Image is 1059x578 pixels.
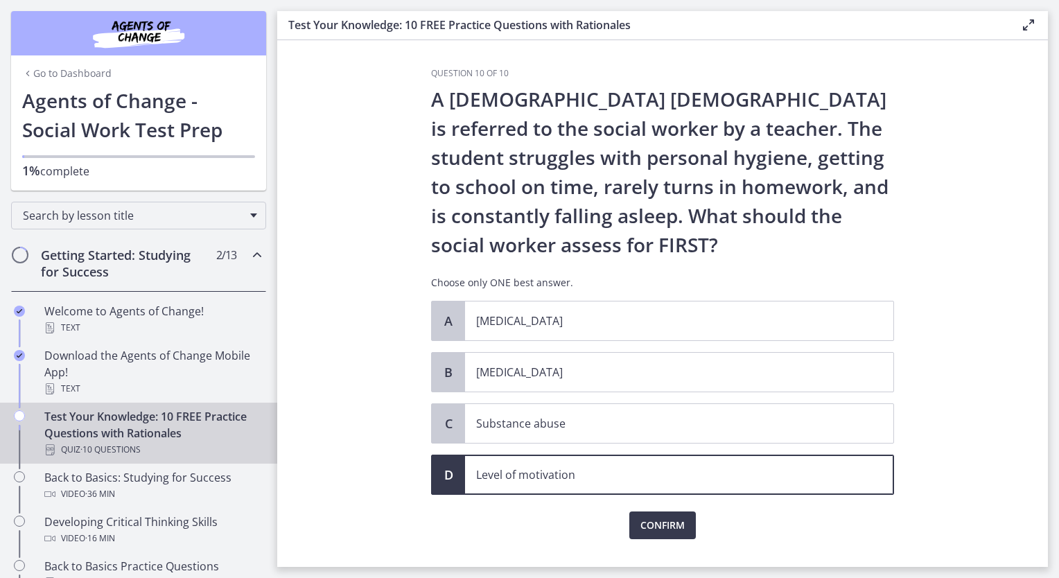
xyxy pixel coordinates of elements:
span: A [440,313,457,329]
span: 1% [22,162,40,179]
span: Confirm [640,517,685,534]
span: C [440,415,457,432]
div: Search by lesson title [11,202,266,229]
p: complete [22,162,255,179]
span: · 10 Questions [80,441,141,458]
div: Video [44,530,261,547]
h3: Question 10 of 10 [431,68,894,79]
div: Quiz [44,441,261,458]
div: Back to Basics: Studying for Success [44,469,261,502]
span: B [440,364,457,380]
p: Choose only ONE best answer. [431,276,894,290]
div: Text [44,319,261,336]
button: Confirm [629,511,696,539]
span: · 16 min [85,530,115,547]
span: 2 / 13 [216,247,236,263]
p: Level of motivation [476,466,855,483]
span: Search by lesson title [23,208,243,223]
div: Text [44,380,261,397]
div: Video [44,486,261,502]
h3: Test Your Knowledge: 10 FREE Practice Questions with Rationales [288,17,998,33]
h1: Agents of Change - Social Work Test Prep [22,86,255,144]
img: Agents of Change [55,17,222,50]
div: Test Your Knowledge: 10 FREE Practice Questions with Rationales [44,408,261,458]
div: Download the Agents of Change Mobile App! [44,347,261,397]
span: · 36 min [85,486,115,502]
i: Completed [14,306,25,317]
h2: Getting Started: Studying for Success [41,247,210,280]
a: Go to Dashboard [22,67,112,80]
p: [MEDICAL_DATA] [476,364,855,380]
span: D [440,466,457,483]
div: Developing Critical Thinking Skills [44,514,261,547]
i: Completed [14,350,25,361]
p: A [DEMOGRAPHIC_DATA] [DEMOGRAPHIC_DATA] is referred to the social worker by a teacher. The studen... [431,85,894,259]
p: [MEDICAL_DATA] [476,313,855,329]
p: Substance abuse [476,415,855,432]
div: Welcome to Agents of Change! [44,303,261,336]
